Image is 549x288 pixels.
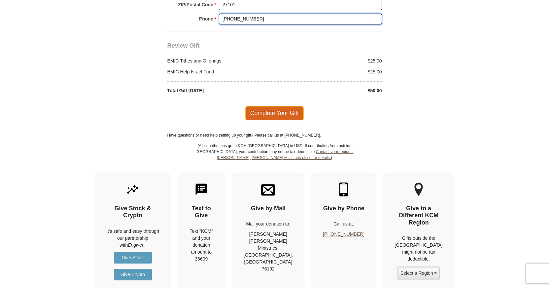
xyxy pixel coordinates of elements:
[244,221,293,227] p: Mail your donation to:
[167,42,200,49] span: Review Gift
[323,205,364,212] h4: Give by Phone
[245,106,304,120] span: Complete Your Gift
[126,183,140,196] img: give-by-stock.svg
[167,132,382,138] p: Have questions or need help setting up your gift? Please call us at [PHONE_NUMBER].
[275,87,386,94] div: $50.00
[194,183,208,196] img: text-to-give.svg
[275,68,386,75] div: $25.00
[189,205,214,219] h4: Text to Give
[199,14,213,23] strong: Phone
[164,58,275,64] div: EMIC Tithes and Offerings
[244,205,293,212] h4: Give by Mail
[323,231,364,237] a: [PHONE_NUMBER]
[395,205,443,226] h4: Give to a Different KCM Region
[128,242,146,248] i: Engiven.
[164,68,275,75] div: EMIC Help Israel Fund
[275,58,386,64] div: $25.00
[164,87,275,94] div: Total Gift [DATE]
[261,183,275,196] img: envelope.svg
[114,252,152,264] a: Give Stock
[189,228,214,263] div: Text "KCM" and your donation amount to 36609
[195,143,354,173] p: (All contributions go to KCM [GEOGRAPHIC_DATA] in USD. If contributing from outside [GEOGRAPHIC_D...
[106,205,159,219] h4: Give Stock & Crypto
[114,269,152,280] a: Give Crypto
[337,183,351,196] img: mobile.svg
[414,183,423,196] img: other-region
[244,231,293,272] p: [PERSON_NAME] [PERSON_NAME] Ministries, [GEOGRAPHIC_DATA], [GEOGRAPHIC_DATA] 76192
[217,149,354,160] a: Contact your regional [PERSON_NAME] [PERSON_NAME] Ministries office for details.
[397,267,440,280] button: Select a Region
[395,235,443,263] p: Gifts outside the [GEOGRAPHIC_DATA] might not be tax deductible.
[323,221,364,227] p: Call us at:
[106,228,159,249] p: It's safe and easy through our partnership with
